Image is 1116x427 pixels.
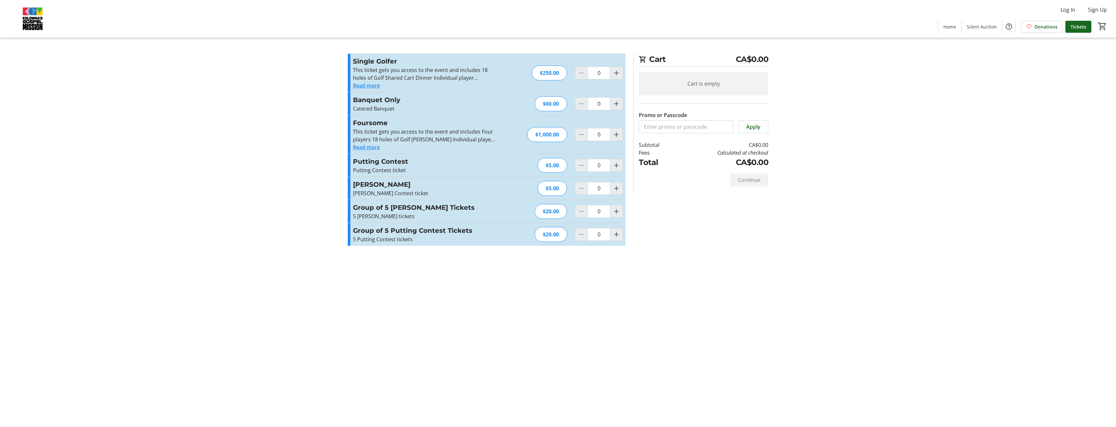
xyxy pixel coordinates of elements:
[610,182,623,195] button: Increment by one
[639,111,687,119] label: Promo or Passcode
[535,204,567,219] div: $20.00
[1035,23,1058,30] span: Donations
[588,128,610,141] input: Foursome Quantity
[746,123,760,131] span: Apply
[1061,6,1075,14] span: Log In
[967,23,997,30] span: Silent Auction
[353,180,495,189] h3: [PERSON_NAME]
[353,143,380,151] button: Read more
[1021,21,1063,33] a: Donations
[1071,23,1086,30] span: Tickets
[1097,20,1108,32] button: Cart
[639,120,733,133] input: Enter promo or passcode
[610,128,623,141] button: Increment by one
[1055,5,1080,15] button: Log In
[588,205,610,218] input: Group of 5 Mulligan Tickets Quantity
[353,95,495,105] h3: Banquet Only
[676,141,768,149] td: CA$0.00
[639,149,676,157] td: Fees
[1065,21,1091,33] a: Tickets
[639,53,768,67] h2: Cart
[353,235,495,243] p: 5 Putting Contest tickets
[588,66,610,79] input: Single Golfer Quantity
[938,21,961,33] a: Home
[588,159,610,172] input: Putting Contest Quantity
[353,66,495,82] div: This ticket gets you access to the event and includes 18 holes of Golf Shared Cart Dinner Individ...
[738,120,768,133] button: Apply
[4,3,62,35] img: Kelowna's Gospel Mission's Logo
[962,21,1002,33] a: Silent Auction
[676,149,768,157] td: Calculated at checkout
[639,72,768,95] div: Cart is empty
[353,203,495,212] h3: Group of 5 [PERSON_NAME] Tickets
[639,157,676,168] td: Total
[610,98,623,110] button: Increment by one
[353,128,495,143] div: This ticket gets you access to the event and includes Four players 18 holes of Golf [PERSON_NAME]...
[610,159,623,172] button: Increment by one
[353,226,495,235] h3: Group of 5 Putting Contest Tickets
[610,228,623,241] button: Increment by one
[736,53,769,65] span: CA$0.00
[353,189,495,197] p: [PERSON_NAME] Contest ticket
[353,82,380,89] button: Read more
[535,227,567,242] div: $20.00
[1002,20,1015,33] button: Help
[353,105,495,113] div: Catered Banquet
[610,67,623,79] button: Increment by one
[676,157,768,168] td: CA$0.00
[353,118,495,128] h3: Foursome
[610,205,623,218] button: Increment by one
[353,157,495,166] h3: Putting Contest
[353,166,495,174] p: Putting Contest ticket
[353,56,495,66] h3: Single Golfer
[943,23,956,30] span: Home
[538,181,567,196] div: $5.00
[1088,6,1107,14] span: Sign Up
[527,127,567,142] div: $1,000.00
[588,228,610,241] input: Group of 5 Putting Contest Tickets Quantity
[353,212,495,220] p: 5 [PERSON_NAME] tickets
[588,182,610,195] input: Mulligan Quantity
[639,141,676,149] td: Subtotal
[535,96,567,111] div: $60.00
[532,65,567,80] div: $250.00
[1083,5,1112,15] button: Sign Up
[588,97,610,110] input: Banquet Only Quantity
[538,158,567,173] div: $5.00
